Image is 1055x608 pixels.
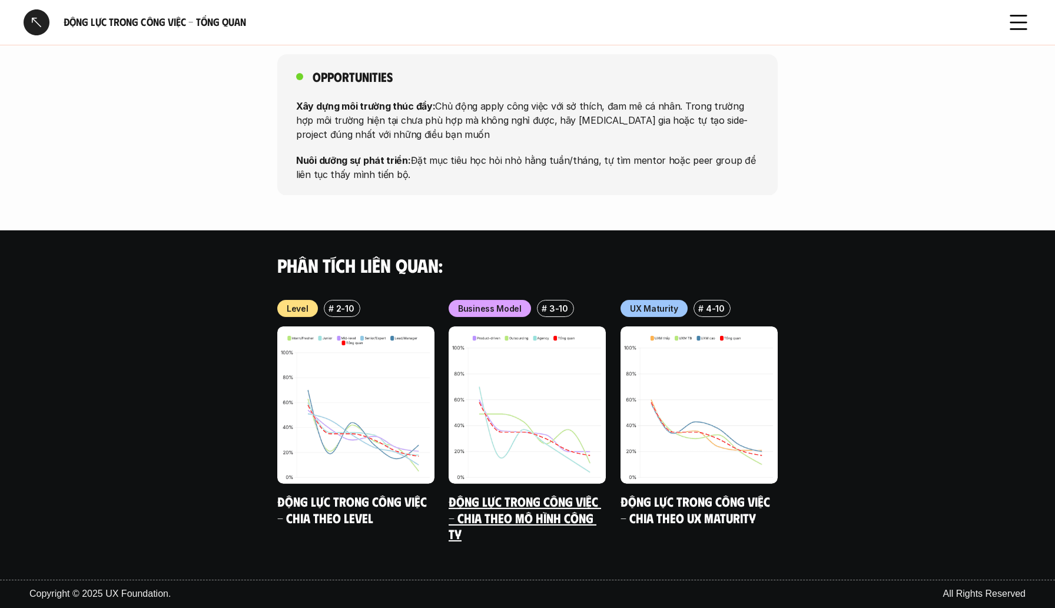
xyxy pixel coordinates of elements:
[706,302,725,315] p: 4-10
[449,494,601,542] a: Động lực trong công việc - Chia theo mô hình công ty
[542,304,547,313] h6: #
[313,68,393,85] h5: Opportunities
[296,98,759,141] p: Chủ động apply công việc với sở thích, đam mê cá nhân. Trong trường hợp môi trường hiện tại chưa ...
[336,302,354,315] p: 2-10
[277,494,430,526] a: Động lực trong công việc - Chia theo Level
[329,304,334,313] h6: #
[296,100,435,111] strong: Xây dựng môi trường thúc đẩy:
[296,154,411,166] strong: Nuôi dưỡng sự phát triển:
[458,302,522,315] p: Business Model
[29,587,171,601] p: Copyright © 2025 UX Foundation.
[277,254,778,276] h4: Phân tích liên quan:
[698,304,703,313] h6: #
[549,302,568,315] p: 3-10
[64,15,991,29] h6: Động lực trong công việc - Tổng quan
[943,587,1026,601] p: All Rights Reserved
[630,302,678,315] p: UX Maturity
[296,153,759,181] p: Đặt mục tiêu học hỏi nhỏ hằng tuần/tháng, tự tìm mentor hoặc peer group để liên tục thấy mình tiế...
[287,302,308,315] p: Level
[621,494,773,526] a: Động lực trong công việc - Chia theo UX Maturity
